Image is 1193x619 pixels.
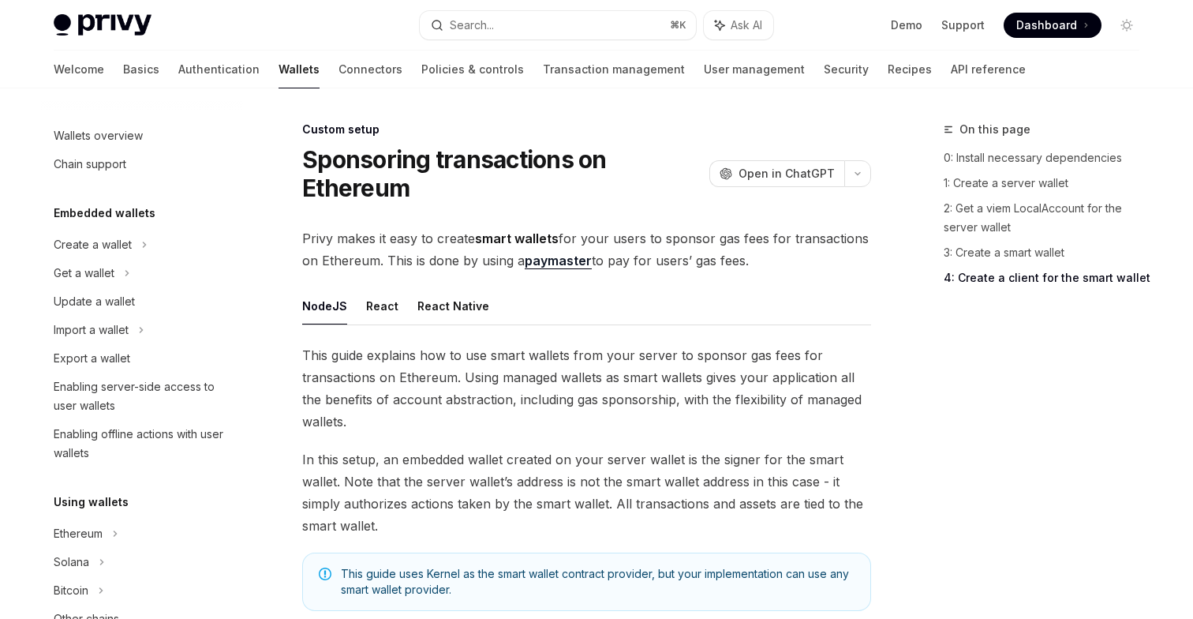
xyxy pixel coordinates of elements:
a: Update a wallet [41,287,243,316]
a: Connectors [338,51,402,88]
button: NodeJS [302,287,347,325]
div: Bitcoin [54,581,88,600]
a: 1: Create a server wallet [944,171,1152,196]
strong: smart wallets [475,231,559,246]
a: Basics [123,51,159,88]
a: Demo [891,17,922,33]
a: Enabling server-side access to user wallets [41,373,243,420]
a: Dashboard [1004,13,1101,38]
a: Support [941,17,985,33]
a: Policies & controls [421,51,524,88]
button: React [366,287,398,325]
button: Toggle dark mode [1114,13,1139,38]
div: Custom setup [302,122,871,137]
span: Privy makes it easy to create for your users to sponsor gas fees for transactions on Ethereum. Th... [302,227,871,272]
div: Enabling server-side access to user wallets [54,377,234,415]
span: This guide uses Kernel as the smart wallet contract provider, but your implementation can use any... [341,566,855,598]
a: Welcome [54,51,104,88]
a: Export a wallet [41,344,243,373]
div: Import a wallet [54,321,129,340]
div: Export a wallet [54,349,130,368]
div: Wallets overview [54,126,143,145]
a: Authentication [178,51,260,88]
button: Open in ChatGPT [709,160,844,187]
div: Enabling offline actions with user wallets [54,425,234,463]
a: Enabling offline actions with user wallets [41,420,243,467]
a: API reference [951,51,1026,88]
span: In this setup, an embedded wallet created on your server wallet is the signer for the smart walle... [302,448,871,537]
a: paymaster [525,253,592,269]
h1: Sponsoring transactions on Ethereum [302,145,703,202]
div: Create a wallet [54,235,132,254]
button: Ask AI [704,11,773,39]
a: 4: Create a client for the smart wallet [944,265,1152,291]
a: 3: Create a smart wallet [944,240,1152,265]
span: Ask AI [731,17,762,33]
a: Wallets [279,51,320,88]
a: Wallets overview [41,122,243,150]
span: ⌘ K [670,19,686,32]
div: Solana [54,553,89,572]
img: light logo [54,14,151,36]
span: This guide explains how to use smart wallets from your server to sponsor gas fees for transaction... [302,344,871,433]
a: User management [704,51,805,88]
div: Get a wallet [54,264,114,283]
div: Ethereum [54,524,103,543]
button: Search...⌘K [420,11,696,39]
div: Chain support [54,155,126,174]
a: Transaction management [543,51,685,88]
h5: Using wallets [54,493,129,512]
svg: Note [319,568,331,580]
div: Update a wallet [54,292,135,311]
span: Dashboard [1016,17,1077,33]
a: Chain support [41,150,243,178]
a: Security [824,51,869,88]
h5: Embedded wallets [54,204,155,223]
button: React Native [417,287,489,325]
a: Recipes [888,51,932,88]
span: Open in ChatGPT [739,166,835,182]
a: 2: Get a viem LocalAccount for the server wallet [944,196,1152,240]
div: Search... [450,16,494,35]
a: 0: Install necessary dependencies [944,145,1152,171]
span: On this page [959,120,1030,139]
